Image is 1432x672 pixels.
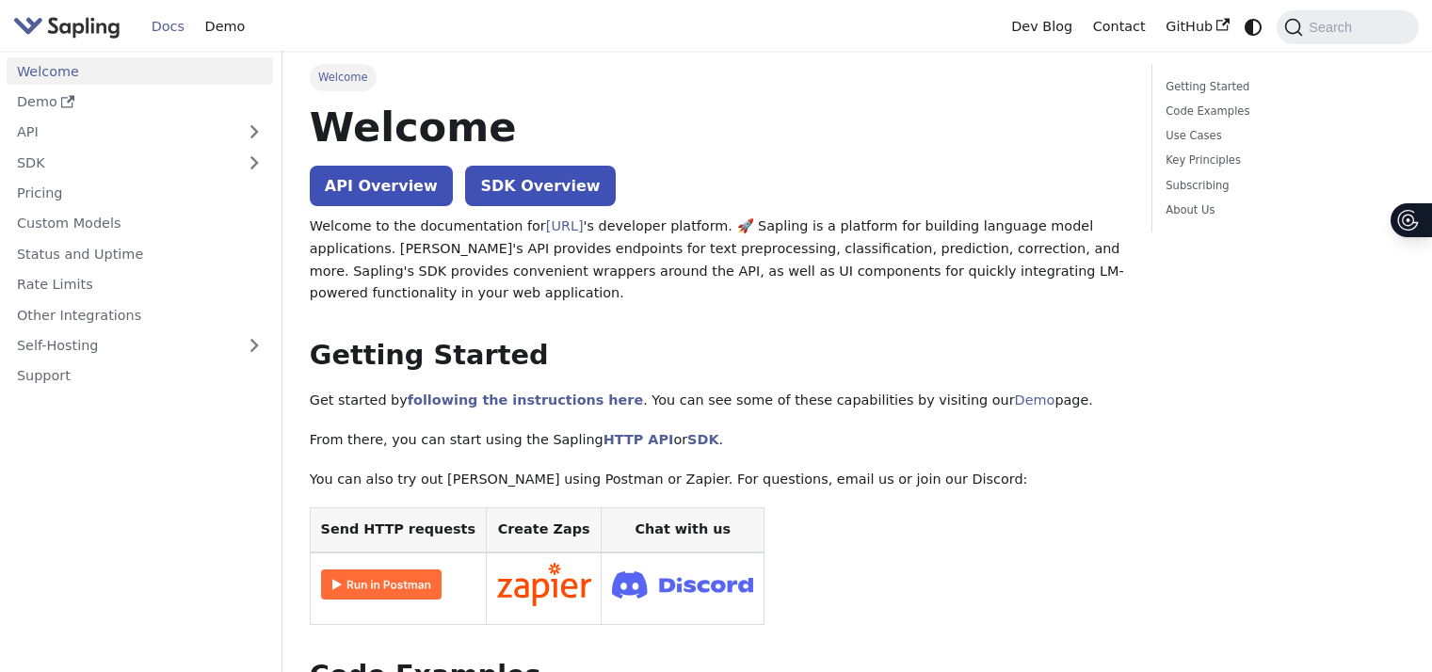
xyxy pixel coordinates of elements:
a: Demo [1015,392,1055,408]
a: Sapling.aiSapling.ai [13,13,127,40]
a: Use Cases [1166,127,1398,145]
a: Getting Started [1166,78,1398,96]
a: Demo [7,88,273,116]
a: Rate Limits [7,271,273,298]
span: Welcome [310,64,377,90]
p: From there, you can start using the Sapling or . [310,429,1124,452]
a: SDK [687,432,718,447]
a: Support [7,362,273,390]
img: Sapling.ai [13,13,121,40]
a: Contact [1083,12,1156,41]
span: Search [1303,20,1363,35]
nav: Breadcrumbs [310,64,1124,90]
a: API [7,119,235,146]
a: Custom Models [7,210,273,237]
a: API Overview [310,166,453,206]
a: following the instructions here [408,392,643,408]
button: Switch between dark and light mode (currently system mode) [1240,13,1267,40]
a: GitHub [1155,12,1239,41]
th: Create Zaps [486,508,602,552]
p: Get started by . You can see some of these capabilities by visiting our page. [310,390,1124,412]
a: Demo [195,12,255,41]
a: Other Integrations [7,301,273,328]
img: Run in Postman [321,569,442,600]
h2: Getting Started [310,339,1124,373]
a: About Us [1166,201,1398,219]
a: [URL] [546,218,584,233]
button: Expand sidebar category 'SDK' [235,149,273,176]
th: Send HTTP requests [310,508,486,552]
a: Code Examples [1166,103,1398,120]
a: Welcome [7,57,273,85]
a: Subscribing [1166,177,1398,195]
button: Expand sidebar category 'API' [235,119,273,146]
a: Docs [141,12,195,41]
p: Welcome to the documentation for 's developer platform. 🚀 Sapling is a platform for building lang... [310,216,1124,305]
p: You can also try out [PERSON_NAME] using Postman or Zapier. For questions, email us or join our D... [310,469,1124,491]
a: Status and Uptime [7,240,273,267]
button: Search (Command+K) [1277,10,1418,44]
a: Self-Hosting [7,332,273,360]
h1: Welcome [310,102,1124,152]
a: Pricing [7,180,273,207]
a: SDK Overview [465,166,615,206]
th: Chat with us [602,508,764,552]
img: Connect in Zapier [497,563,591,606]
a: SDK [7,149,235,176]
a: Dev Blog [1001,12,1082,41]
a: HTTP API [603,432,674,447]
a: Key Principles [1166,152,1398,169]
img: Join Discord [612,566,753,604]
